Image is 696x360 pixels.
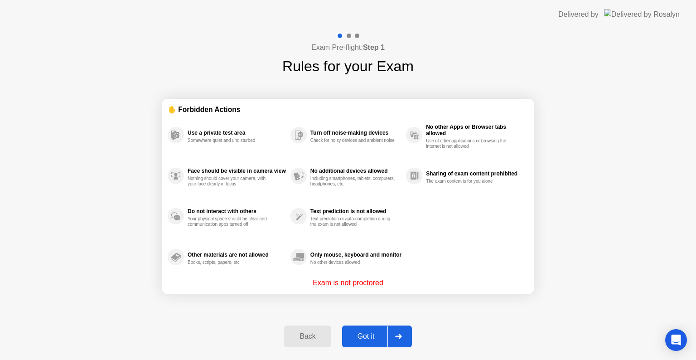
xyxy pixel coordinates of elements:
img: Delivered by Rosalyn [604,9,680,19]
div: Text prediction or auto-completion during the exam is not allowed [310,216,396,227]
b: Step 1 [363,44,385,51]
div: No other Apps or Browser tabs allowed [426,124,524,136]
button: Got it [342,326,412,347]
div: Got it [345,332,387,341]
div: Text prediction is not allowed [310,208,401,214]
div: Other materials are not allowed [188,252,286,258]
button: Back [284,326,331,347]
div: Delivered by [558,9,599,20]
div: Face should be visible in camera view [188,168,286,174]
div: Sharing of exam content prohibited [426,170,524,177]
h1: Rules for your Exam [282,55,414,77]
div: Open Intercom Messenger [665,329,687,351]
div: Use a private test area [188,130,286,136]
div: Only mouse, keyboard and monitor [310,252,401,258]
div: Back [287,332,328,341]
div: Do not interact with others [188,208,286,214]
h4: Exam Pre-flight: [311,42,385,53]
div: Including smartphones, tablets, computers, headphones, etc. [310,176,396,187]
div: Turn off noise-making devices [310,130,401,136]
div: No additional devices allowed [310,168,401,174]
div: Check for noisy devices and ambient noise [310,138,396,143]
div: Nothing should cover your camera, with your face clearly in focus [188,176,273,187]
div: Your physical space should be clear and communication apps turned off [188,216,273,227]
div: No other devices allowed [310,260,396,265]
p: Exam is not proctored [313,277,383,288]
div: ✋ Forbidden Actions [168,104,528,115]
div: Use of other applications or browsing the internet is not allowed [426,138,512,149]
div: Somewhere quiet and undisturbed [188,138,273,143]
div: Books, scripts, papers, etc [188,260,273,265]
div: The exam content is for you alone [426,179,512,184]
